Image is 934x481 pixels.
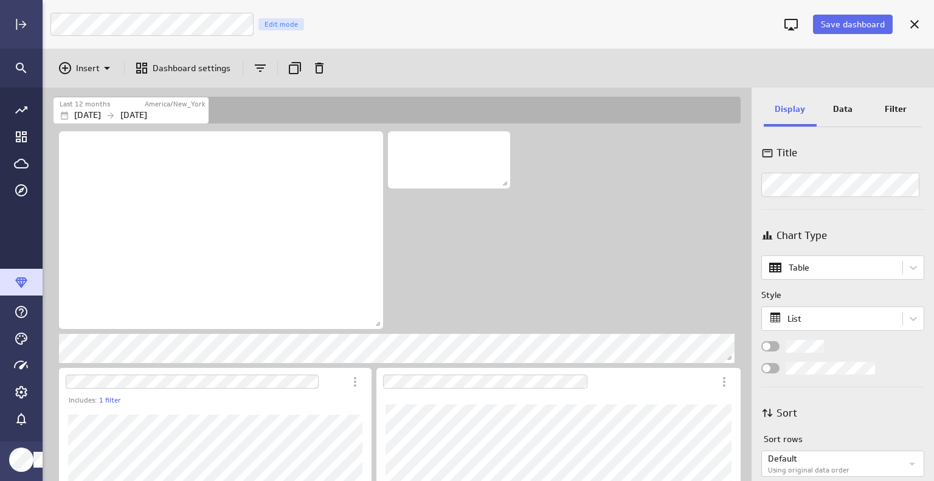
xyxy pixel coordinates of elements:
[54,97,209,123] div: Last 12 monthsAmerica/New_York[DATE][DATE]
[54,97,740,123] div: Filters
[761,451,924,477] div: Using original data order
[764,433,924,446] p: Sort rows
[821,19,885,30] span: Save dashboard
[761,289,924,302] label: Style
[11,409,32,429] div: Notifications
[74,109,101,122] p: [DATE]
[308,57,330,79] div: Remove
[249,57,271,79] div: Add and remove filters
[11,382,32,403] div: Account and settings
[59,334,735,363] div: Text Widget
[131,57,237,79] div: Go to dashboard settings
[768,452,902,465] p: Default
[777,228,827,243] p: Chart Type
[388,131,510,189] div: Image Widget
[76,62,100,75] p: Insert
[14,385,29,400] svg: Account and settings
[14,358,29,373] svg: Usage
[775,103,805,116] p: Display
[14,331,29,346] svg: Themes
[817,94,870,126] div: Data
[43,129,752,481] div: Dashboard content with 26 widgets
[781,14,801,35] div: Enter fullscreen mode
[833,103,853,116] p: Data
[54,57,118,79] div: Insert
[813,15,893,34] button: Save dashboard
[869,94,922,126] div: Filter
[777,145,797,161] p: Title
[99,395,121,406] a: 1 filter
[11,328,32,349] div: Themes
[11,302,32,322] div: Help & PowerMetrics Assistant
[752,88,934,481] div: Widget Properties
[761,451,924,477] div: DefaultUsing original data order
[145,99,206,109] label: America/New_York
[54,97,209,123] div: Nov 01 2024 to Oct 31 2025 America/New_York (GMT-4:00)
[284,57,306,79] div: Duplicate
[11,14,32,35] div: Expand
[768,465,902,476] label: Using original data order
[777,406,797,421] p: Sort
[60,99,110,109] label: Last 12 months
[59,131,383,329] div: Image Widget
[885,103,907,116] p: Filter
[153,62,230,75] p: Dashboard settings
[258,18,304,30] div: When you make changes in Edit mode, you are setting the default display that everyone will see wh...
[69,395,97,406] p: Includes:
[120,109,147,122] p: [DATE]
[904,14,925,35] div: Cancel
[764,94,817,126] div: Display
